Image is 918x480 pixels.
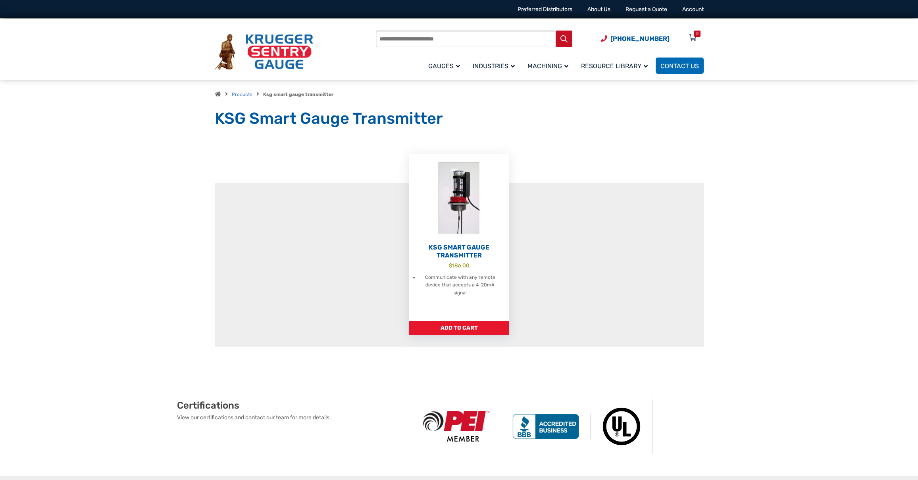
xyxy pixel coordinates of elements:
h2: Certifications [177,399,412,411]
img: Underwriters Laboratories [591,399,653,453]
img: PEI Member [412,411,501,442]
a: Gauges [423,56,468,75]
a: Products [232,92,252,97]
span: $ [449,262,452,269]
span: [PHONE_NUMBER] [610,35,670,42]
li: Communicate with any remote device that accepts a 4-20mA signal [419,274,501,298]
a: Request a Quote [625,6,667,13]
img: BBB [501,414,591,439]
a: About Us [587,6,610,13]
a: Contact Us [656,58,704,74]
h1: KSG Smart Gauge Transmitter [215,109,704,129]
span: Resource Library [581,62,648,70]
a: Industries [468,56,523,75]
a: Account [682,6,704,13]
span: Machining [527,62,568,70]
span: Gauges [428,62,460,70]
img: KSG Smart Gauge Transmitter [409,154,509,242]
a: Phone Number (920) 434-8860 [601,34,670,44]
a: Machining [523,56,576,75]
img: Krueger Sentry Gauge [215,34,313,70]
a: Resource Library [576,56,656,75]
p: View our certifications and contact our team for more details. [177,413,412,422]
h2: KSG Smart Gauge Transmitter [409,244,509,259]
bdi: 186.00 [449,262,470,269]
a: Add to cart: “KSG Smart Gauge Transmitter” [409,321,509,335]
a: Preferred Distributors [518,6,572,13]
strong: Ksg smart gauge transmitter [263,92,333,97]
a: KSG Smart Gauge Transmitter $186.00 Communicate with any remote device that accepts a 4-20mA signal [409,154,509,321]
span: Industries [473,62,515,70]
div: 0 [696,31,699,37]
span: Contact Us [660,62,699,70]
